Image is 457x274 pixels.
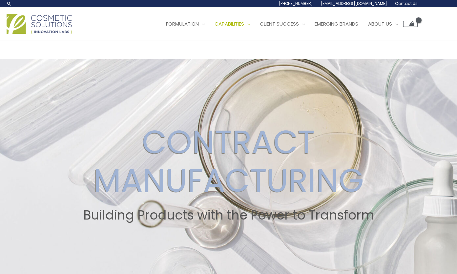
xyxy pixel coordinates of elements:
a: About Us [363,14,403,34]
h2: CONTRACT MANUFACTURING [6,123,451,200]
span: [EMAIL_ADDRESS][DOMAIN_NAME] [321,1,387,6]
a: Emerging Brands [310,14,363,34]
span: Capabilities [215,20,244,27]
nav: Site Navigation [156,14,418,34]
h2: Building Products with the Power to Transform [6,208,451,223]
img: Cosmetic Solutions Logo [7,14,72,34]
a: Search icon link [7,1,12,6]
span: Formulation [166,20,199,27]
span: Client Success [260,20,299,27]
span: [PHONE_NUMBER] [279,1,313,6]
a: View Shopping Cart, empty [403,21,418,27]
a: Client Success [255,14,310,34]
span: Contact Us [395,1,418,6]
span: About Us [368,20,392,27]
a: Formulation [161,14,210,34]
span: Emerging Brands [315,20,358,27]
a: Capabilities [210,14,255,34]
